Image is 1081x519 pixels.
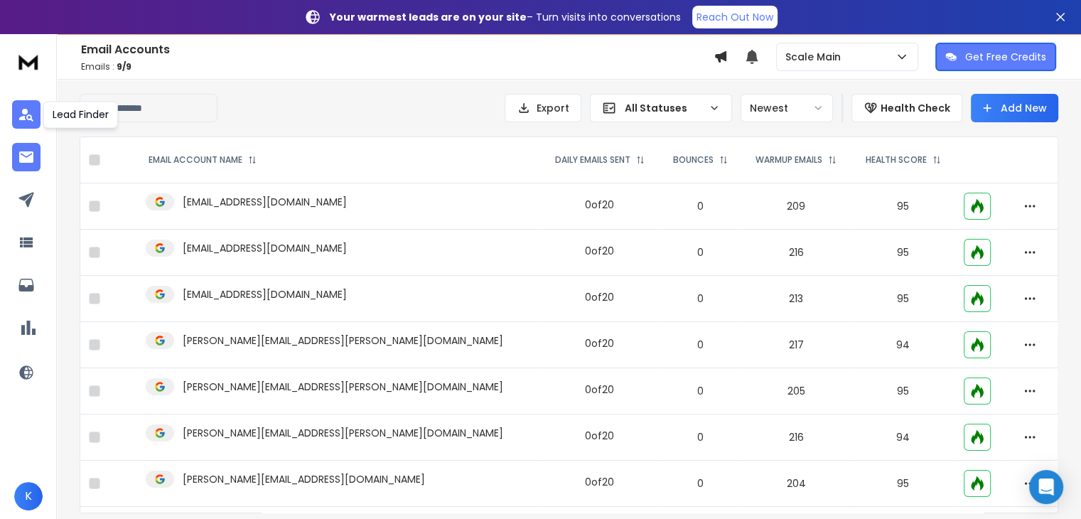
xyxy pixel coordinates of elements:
[741,183,851,230] td: 209
[785,50,846,64] p: Scale Main
[741,230,851,276] td: 216
[851,94,962,122] button: Health Check
[555,154,630,166] p: DAILY EMAILS SENT
[330,10,681,24] p: – Turn visits into conversations
[965,50,1046,64] p: Get Free Credits
[183,333,503,348] p: [PERSON_NAME][EMAIL_ADDRESS][PERSON_NAME][DOMAIN_NAME]
[81,61,714,73] p: Emails :
[741,94,833,122] button: Newest
[692,6,778,28] a: Reach Out Now
[667,245,733,259] p: 0
[741,276,851,322] td: 213
[585,429,614,443] div: 0 of 20
[183,195,347,209] p: [EMAIL_ADDRESS][DOMAIN_NAME]
[1029,470,1063,504] div: Open Intercom Messenger
[971,94,1058,122] button: Add New
[667,199,733,213] p: 0
[741,414,851,461] td: 216
[14,48,43,75] img: logo
[673,154,714,166] p: BOUNCES
[935,43,1056,71] button: Get Free Credits
[667,338,733,352] p: 0
[585,290,614,304] div: 0 of 20
[851,368,955,414] td: 95
[667,384,733,398] p: 0
[585,336,614,351] div: 0 of 20
[755,154,822,166] p: WARMUP EMAILS
[585,244,614,258] div: 0 of 20
[183,472,425,486] p: [PERSON_NAME][EMAIL_ADDRESS][DOMAIN_NAME]
[183,287,347,301] p: [EMAIL_ADDRESS][DOMAIN_NAME]
[183,426,503,440] p: [PERSON_NAME][EMAIL_ADDRESS][PERSON_NAME][DOMAIN_NAME]
[330,10,527,24] strong: Your warmest leads are on your site
[851,276,955,322] td: 95
[14,482,43,510] button: K
[183,241,347,255] p: [EMAIL_ADDRESS][DOMAIN_NAME]
[741,322,851,368] td: 217
[117,60,131,73] span: 9 / 9
[585,198,614,212] div: 0 of 20
[625,101,703,115] p: All Statuses
[667,291,733,306] p: 0
[851,461,955,507] td: 95
[505,94,581,122] button: Export
[183,380,503,394] p: [PERSON_NAME][EMAIL_ADDRESS][PERSON_NAME][DOMAIN_NAME]
[585,382,614,397] div: 0 of 20
[881,101,950,115] p: Health Check
[741,368,851,414] td: 205
[149,154,257,166] div: EMAIL ACCOUNT NAME
[851,183,955,230] td: 95
[741,461,851,507] td: 204
[667,476,733,491] p: 0
[667,430,733,444] p: 0
[697,10,773,24] p: Reach Out Now
[866,154,927,166] p: HEALTH SCORE
[851,230,955,276] td: 95
[585,475,614,489] div: 0 of 20
[851,414,955,461] td: 94
[81,41,714,58] h1: Email Accounts
[851,322,955,368] td: 94
[43,101,118,128] div: Lead Finder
